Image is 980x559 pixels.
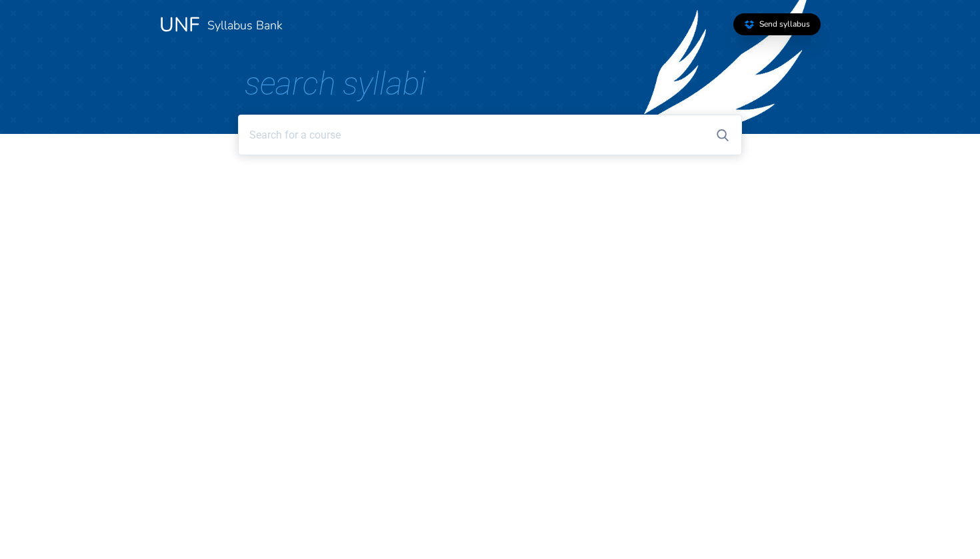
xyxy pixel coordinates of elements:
[733,13,821,35] a: Send syllabus
[159,11,199,39] a: UNF
[759,19,810,29] span: Send syllabus
[207,17,283,33] a: Syllabus Bank
[238,115,741,155] input: Search for a course
[245,65,426,103] span: Search Syllabi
